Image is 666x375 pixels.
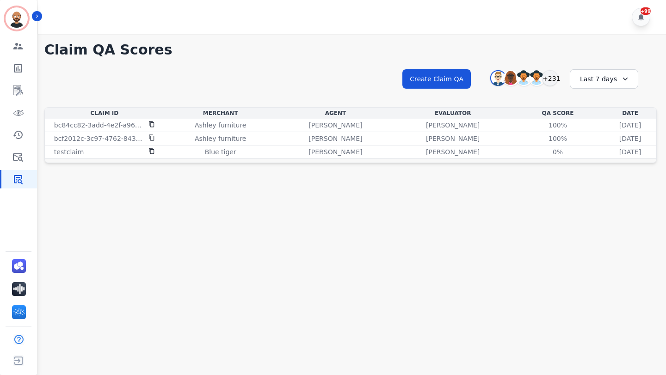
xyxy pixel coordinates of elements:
[426,147,480,157] p: [PERSON_NAME]
[513,109,602,117] div: QA Score
[308,147,362,157] p: [PERSON_NAME]
[44,42,657,58] h1: Claim QA Scores
[402,69,471,89] button: Create Claim QA
[54,121,143,130] p: bc84cc82-3add-4e2f-a961-ec5d79400d8a
[195,134,246,143] p: Ashley furniture
[308,121,362,130] p: [PERSON_NAME]
[195,121,246,130] p: Ashley furniture
[396,109,510,117] div: Evaluator
[6,7,28,30] img: Bordered avatar
[619,121,641,130] p: [DATE]
[537,147,579,157] div: 0%
[54,147,84,157] p: testclaim
[619,134,641,143] p: [DATE]
[54,134,143,143] p: bcf2012c-3c97-4762-843e-8cebdfcb2e78
[570,69,638,89] div: Last 7 days
[166,109,275,117] div: Merchant
[426,134,480,143] p: [PERSON_NAME]
[641,7,651,15] div: +99
[619,147,641,157] p: [DATE]
[47,109,162,117] div: Claim Id
[205,147,236,157] p: Blue tiger
[279,109,393,117] div: Agent
[537,121,579,130] div: 100%
[606,109,654,117] div: Date
[426,121,480,130] p: [PERSON_NAME]
[308,134,362,143] p: [PERSON_NAME]
[537,134,579,143] div: 100%
[542,70,558,86] div: +231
